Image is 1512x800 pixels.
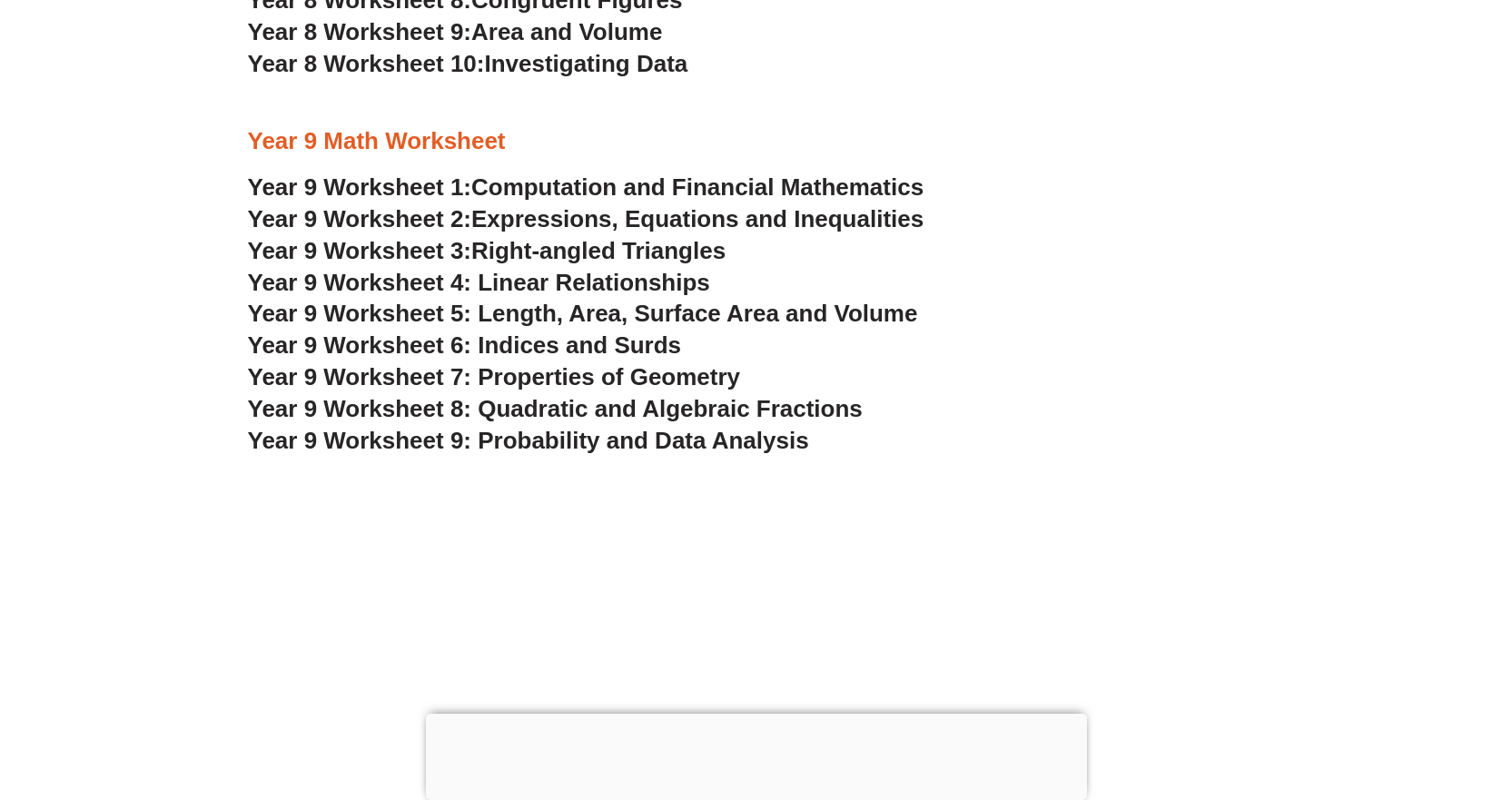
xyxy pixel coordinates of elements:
a: Year 9 Worksheet 3:Right-angled Triangles [248,237,726,264]
span: Area and Volume [471,18,662,45]
a: Year 9 Worksheet 4: Linear Relationships [248,269,710,296]
span: Investigating Data [484,50,687,77]
a: Year 8 Worksheet 9:Area and Volume [248,18,663,45]
a: Year 9 Worksheet 8: Quadratic and Algebraic Fractions [248,395,863,422]
span: Year 8 Worksheet 10: [248,50,485,77]
span: Right-angled Triangles [471,237,726,264]
a: Year 8 Worksheet 10:Investigating Data [248,50,688,77]
iframe: Advertisement [426,714,1087,795]
h3: Year 9 Math Worksheet [248,126,1265,157]
a: Year 9 Worksheet 1:Computation and Financial Mathematics [248,173,924,201]
a: Year 9 Worksheet 6: Indices and Surds [248,331,682,359]
span: Expressions, Equations and Inequalities [471,205,924,232]
span: Year 9 Worksheet 2: [248,205,472,232]
span: Year 8 Worksheet 9: [248,18,472,45]
a: Year 9 Worksheet 2:Expressions, Equations and Inequalities [248,205,924,232]
a: Year 9 Worksheet 9: Probability and Data Analysis [248,427,809,454]
a: Year 9 Worksheet 5: Length, Area, Surface Area and Volume [248,300,918,327]
span: Year 9 Worksheet 1: [248,173,472,201]
iframe: Advertisement [212,535,1301,789]
a: Year 9 Worksheet 7: Properties of Geometry [248,363,741,390]
iframe: Chat Widget [1210,595,1512,800]
span: Computation and Financial Mathematics [471,173,924,201]
span: Year 9 Worksheet 3: [248,237,472,264]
